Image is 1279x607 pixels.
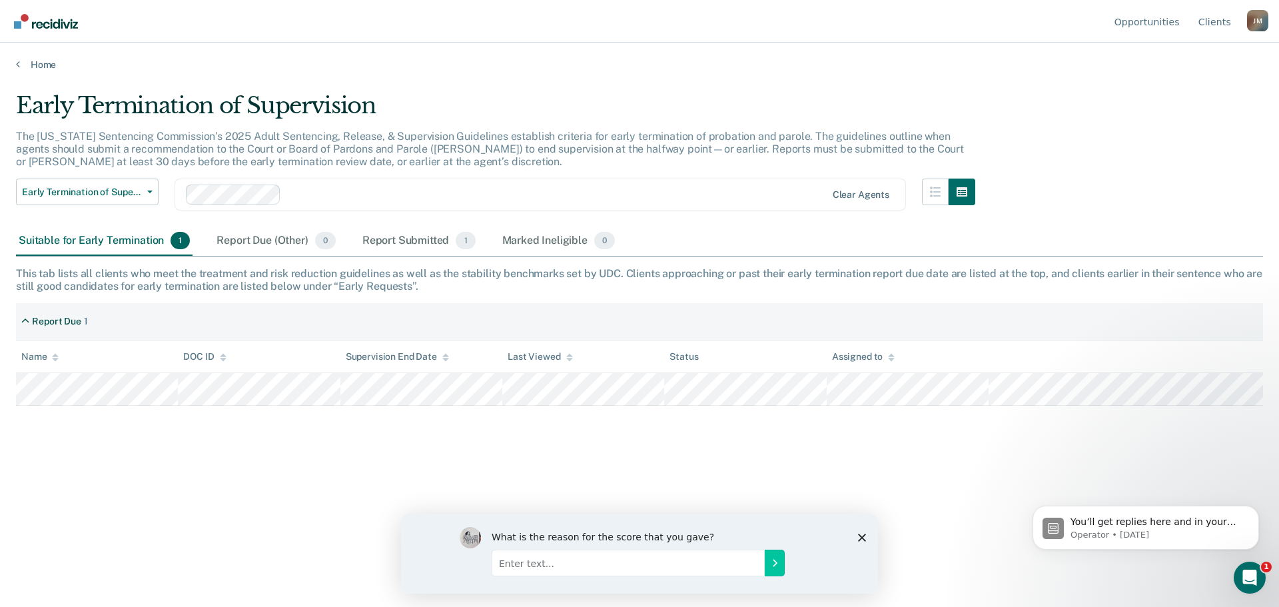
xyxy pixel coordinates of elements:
div: Status [669,351,698,362]
a: Home [16,59,1263,71]
div: Report Due [32,316,81,327]
div: 1 [84,316,88,327]
div: Report Due1 [16,310,93,332]
span: 0 [594,232,615,249]
div: Supervision End Date [346,351,449,362]
span: Early Termination of Supervision [22,187,142,198]
p: The [US_STATE] Sentencing Commission’s 2025 Adult Sentencing, Release, & Supervision Guidelines e... [16,130,964,168]
button: Profile dropdown button [1247,10,1268,31]
span: 0 [315,232,336,249]
iframe: To enrich screen reader interactions, please activate Accessibility in Grammarly extension settings [401,514,878,594]
img: Recidiviz [14,14,78,29]
div: Report Due (Other)0 [214,227,338,256]
iframe: Intercom live chat [1234,562,1266,594]
button: Early Termination of Supervision [16,179,159,205]
div: DOC ID [183,351,226,362]
div: Last Viewed [508,351,572,362]
span: 1 [456,232,475,249]
iframe: Intercom notifications message [1013,478,1279,571]
div: Early Termination of Supervision [16,92,975,130]
span: 1 [171,232,190,249]
div: Suitable for Early Termination1 [16,227,193,256]
div: This tab lists all clients who meet the treatment and risk reduction guidelines as well as the st... [16,267,1263,293]
div: Assigned to [832,351,895,362]
span: 1 [1261,562,1272,572]
div: J M [1247,10,1268,31]
div: Name [21,351,59,362]
div: Marked Ineligible0 [500,227,618,256]
div: Report Submitted1 [360,227,478,256]
div: Clear agents [833,189,889,201]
